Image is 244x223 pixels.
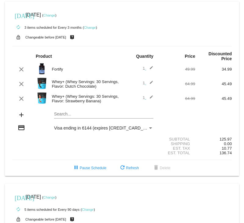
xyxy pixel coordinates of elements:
div: 64.99 [158,82,195,86]
img: Image-1-Carousel-Whey-2lb-Dutch-Chocolate-no-badge-Transp.png [36,77,48,90]
div: Fortify [49,67,122,71]
img: Image-1-Carousel-Fortify-Transp.png [36,63,48,75]
span: 10.77 [222,146,232,151]
mat-icon: autorenew [15,24,22,31]
strong: Product [36,54,52,59]
mat-icon: delete [152,164,160,172]
mat-icon: lock_open [15,33,22,41]
small: ( ) [42,13,56,17]
mat-select: Payment Method [54,126,153,130]
span: 136.74 [220,151,232,155]
button: Pause Schedule [67,163,111,174]
small: 3 items scheduled for Every 3 months [12,26,82,29]
span: 0.00 [224,141,232,146]
a: Change [84,26,96,29]
mat-icon: clear [18,66,25,73]
mat-icon: edit [146,95,153,102]
strong: Quantity [136,54,153,59]
div: Shipping [158,141,195,146]
input: Search... [54,112,153,117]
div: 45.49 [195,82,232,86]
small: Changeable before [DATE] [25,35,66,39]
button: Delete [147,163,175,174]
img: Image-1-Carousel-Whey-2lb-Strw-Banana-no-badge-Transp.png [36,92,48,104]
button: Refresh [114,163,144,174]
div: 45.49 [195,96,232,101]
mat-icon: edit [146,80,153,88]
a: Change [43,196,55,199]
span: Refresh [119,166,139,170]
small: Changeable before [DATE] [25,218,66,221]
div: Whey+ (Whey Servings: 30 Servings, Flavor: Dutch Chocolate) [49,79,122,89]
div: Est. Tax [158,146,195,151]
div: Whey+ (Whey Servings: 30 Servings, Flavor: Strawberry Banana) [49,94,122,103]
mat-icon: live_help [68,33,76,41]
span: 1 [143,95,153,100]
small: ( ) [83,26,97,29]
strong: Discounted Price [209,51,232,61]
mat-icon: edit [146,66,153,73]
div: 49.99 [158,67,195,71]
div: 125.97 [195,137,232,141]
mat-icon: autorenew [15,206,22,213]
small: ( ) [42,196,56,199]
span: 1 [143,66,153,71]
mat-icon: credit_card [18,124,25,131]
a: Change [43,13,55,17]
div: Subtotal [158,137,195,141]
span: 1 [143,81,153,85]
span: Delete [152,166,170,170]
mat-icon: [DATE] [15,194,22,201]
strong: Price [185,54,195,59]
small: ( ) [81,208,95,211]
mat-icon: clear [18,80,25,88]
a: Change [82,208,94,211]
span: Visa ending in 6144 (expires [CREDIT_CARD_DATA]) [54,126,156,130]
span: Pause Schedule [72,166,106,170]
mat-icon: clear [18,95,25,102]
mat-icon: [DATE] [15,12,22,19]
mat-icon: add [18,111,25,119]
div: 34.99 [195,67,232,71]
div: Est. Total [158,151,195,155]
mat-icon: pause [72,164,80,172]
mat-icon: refresh [119,164,126,172]
div: 64.99 [158,96,195,101]
small: 5 items scheduled for Every 90 days [12,208,79,211]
